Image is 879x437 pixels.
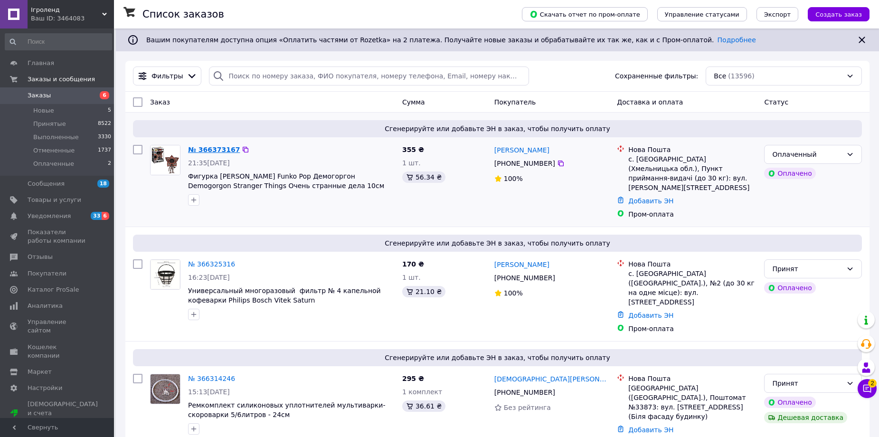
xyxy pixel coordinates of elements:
[188,146,240,153] a: № 366373167
[137,353,858,362] span: Сгенерируйте или добавьте ЭН в заказ, чтобы получить оплату
[628,145,756,154] div: Нова Пошта
[28,59,54,67] span: Главная
[492,271,557,285] div: [PHONE_NUMBER]
[142,9,224,20] h1: Список заказов
[150,145,180,175] a: Фото товару
[102,212,109,220] span: 6
[108,160,111,168] span: 2
[764,397,815,408] div: Оплачено
[151,145,180,175] img: Фото товару
[97,180,109,188] span: 18
[728,72,754,80] span: (13596)
[28,253,53,261] span: Отзывы
[151,260,180,289] img: Фото товару
[628,209,756,219] div: Пром-оплата
[764,412,847,423] div: Дешевая доставка
[494,374,609,384] a: [DEMOGRAPHIC_DATA][PERSON_NAME]
[718,36,756,44] a: Подробнее
[98,133,111,142] span: 3330
[28,196,81,204] span: Товары и услуги
[868,379,877,388] span: 2
[617,98,683,106] span: Доставка и оплата
[756,7,798,21] button: Экспорт
[151,71,183,81] span: Фильтры
[615,71,698,81] span: Сохраненные фильтры:
[402,400,445,412] div: 36.61 ₴
[28,343,88,360] span: Кошелек компании
[188,172,384,190] a: Фигурка [PERSON_NAME] Funko Pop Демогоргон Demogorgon Stranger Things Очень странные дела 10см
[188,260,235,268] a: № 366325316
[91,212,102,220] span: 33
[714,71,726,81] span: Все
[28,212,71,220] span: Уведомления
[98,120,111,128] span: 8522
[28,91,51,100] span: Заказы
[28,400,98,426] span: [DEMOGRAPHIC_DATA] и счета
[28,368,52,376] span: Маркет
[628,374,756,383] div: Нова Пошта
[628,426,673,434] a: Добавить ЭН
[657,7,747,21] button: Управление статусами
[150,374,180,404] a: Фото товару
[402,146,424,153] span: 355 ₴
[628,324,756,333] div: Пром-оплата
[402,171,445,183] div: 56.34 ₴
[858,379,877,398] button: Чат с покупателем2
[28,180,65,188] span: Сообщения
[33,146,75,155] span: Отмененные
[33,106,54,115] span: Новые
[402,375,424,382] span: 295 ₴
[504,175,523,182] span: 100%
[798,10,870,18] a: Создать заказ
[28,75,95,84] span: Заказы и сообщения
[98,146,111,155] span: 1737
[628,197,673,205] a: Добавить ЭН
[815,11,862,18] span: Создать заказ
[33,133,79,142] span: Выполненные
[772,378,842,389] div: Принят
[28,302,63,310] span: Аналитика
[492,157,557,170] div: [PHONE_NUMBER]
[772,264,842,274] div: Принят
[504,404,551,411] span: Без рейтинга
[28,318,88,335] span: Управление сайтом
[137,238,858,248] span: Сгенерируйте или добавьте ЭН в заказ, чтобы получить оплату
[5,33,112,50] input: Поиск
[188,375,235,382] a: № 366314246
[402,260,424,268] span: 170 ₴
[188,388,230,396] span: 15:13[DATE]
[28,269,66,278] span: Покупатели
[402,286,445,297] div: 21.10 ₴
[529,10,640,19] span: Скачать отчет по пром-оплате
[628,312,673,319] a: Добавить ЭН
[492,386,557,399] div: [PHONE_NUMBER]
[28,228,88,245] span: Показатели работы компании
[33,160,74,168] span: Оплаченные
[628,383,756,421] div: [GEOGRAPHIC_DATA] ([GEOGRAPHIC_DATA].), Поштомат №33873: вул. [STREET_ADDRESS] (Біля фасаду будинку)
[150,98,170,106] span: Заказ
[665,11,739,18] span: Управление статусами
[188,274,230,281] span: 16:23[DATE]
[402,159,421,167] span: 1 шт.
[150,259,180,290] a: Фото товару
[137,124,858,133] span: Сгенерируйте или добавьте ЭН в заказ, чтобы получить оплату
[504,289,523,297] span: 100%
[764,168,815,179] div: Оплачено
[628,154,756,192] div: с. [GEOGRAPHIC_DATA] (Хмельницька обл.), Пункт приймання-видачі (до 30 кг): вул. [PERSON_NAME][ST...
[188,401,385,418] span: Ремкомплект силиконовых уплотнителей мультиварки-скороварки 5/6литров - 24см
[28,384,62,392] span: Настройки
[522,7,648,21] button: Скачать отчет по пром-оплате
[188,287,381,304] span: Универсальный многоразовый фильтр № 4 капельной кофеварки Philips Bosch Vitek Saturn
[628,269,756,307] div: с. [GEOGRAPHIC_DATA] ([GEOGRAPHIC_DATA].), №2 (до 30 кг на одне місце): вул. [STREET_ADDRESS]
[808,7,870,21] button: Создать заказ
[146,36,756,44] span: Вашим покупателям доступна опция «Оплатить частями от Rozetka» на 2 платежа. Получайте новые зака...
[764,282,815,294] div: Оплачено
[188,159,230,167] span: 21:35[DATE]
[28,285,79,294] span: Каталог ProSale
[402,98,425,106] span: Сумма
[772,149,842,160] div: Оплаченный
[628,259,756,269] div: Нова Пошта
[100,91,109,99] span: 6
[764,98,788,106] span: Статус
